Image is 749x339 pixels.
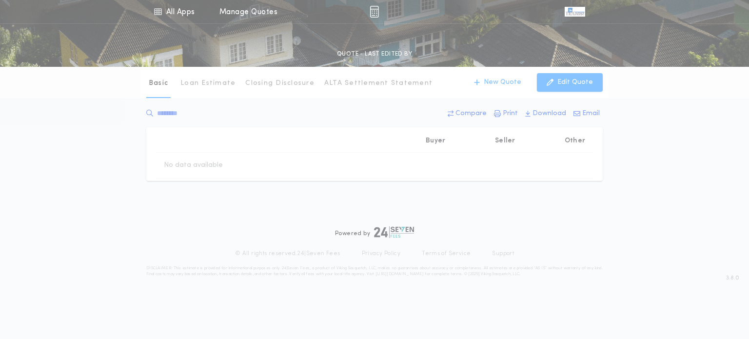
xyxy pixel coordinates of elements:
p: Buyer [426,136,445,146]
p: ALTA Settlement Statement [324,79,433,88]
button: Compare [445,105,490,122]
p: Loan Estimate [180,79,236,88]
p: Seller [495,136,515,146]
p: Print [503,109,518,119]
img: vs-icon [565,7,585,17]
button: Download [522,105,569,122]
p: Other [565,136,585,146]
span: 3.8.0 [726,274,739,282]
p: Closing Disclosure [245,79,315,88]
button: New Quote [464,73,531,92]
p: DISCLAIMER: This estimate is provided for informational purposes only. 24|Seven Fees, a product o... [146,265,603,277]
img: img [370,6,379,18]
p: Basic [149,79,168,88]
p: Download [532,109,566,119]
p: QUOTE - LAST EDITED BY [337,49,412,59]
p: New Quote [484,78,521,87]
img: logo [374,226,414,238]
p: © All rights reserved. 24|Seven Fees [235,250,340,258]
a: Terms of Service [422,250,471,258]
p: Edit Quote [557,78,593,87]
button: Edit Quote [537,73,603,92]
td: No data available [156,153,231,178]
button: Print [491,105,521,122]
button: Email [571,105,603,122]
div: Powered by [335,226,414,238]
p: Email [582,109,600,119]
p: Compare [455,109,487,119]
a: [URL][DOMAIN_NAME] [375,272,424,276]
a: Privacy Policy [362,250,401,258]
a: Support [492,250,514,258]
